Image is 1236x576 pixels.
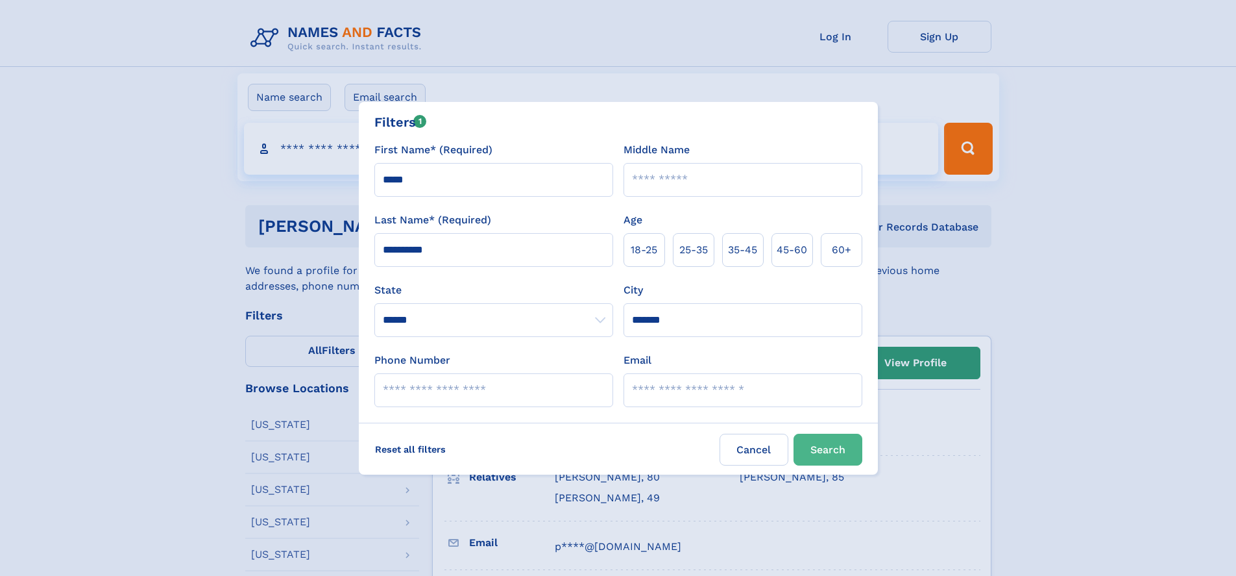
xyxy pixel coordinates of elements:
label: Email [624,353,651,368]
label: Middle Name [624,142,690,158]
span: 60+ [832,242,851,258]
span: 35‑45 [728,242,757,258]
span: 18‑25 [631,242,657,258]
button: Search [794,434,862,466]
label: Cancel [720,434,788,466]
label: State [374,282,613,298]
label: First Name* (Required) [374,142,492,158]
label: Reset all filters [367,434,454,465]
label: Age [624,212,642,228]
span: 45‑60 [777,242,807,258]
label: Phone Number [374,353,450,368]
label: City [624,282,643,298]
label: Last Name* (Required) [374,212,491,228]
span: 25‑35 [679,242,708,258]
div: Filters [374,112,427,132]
